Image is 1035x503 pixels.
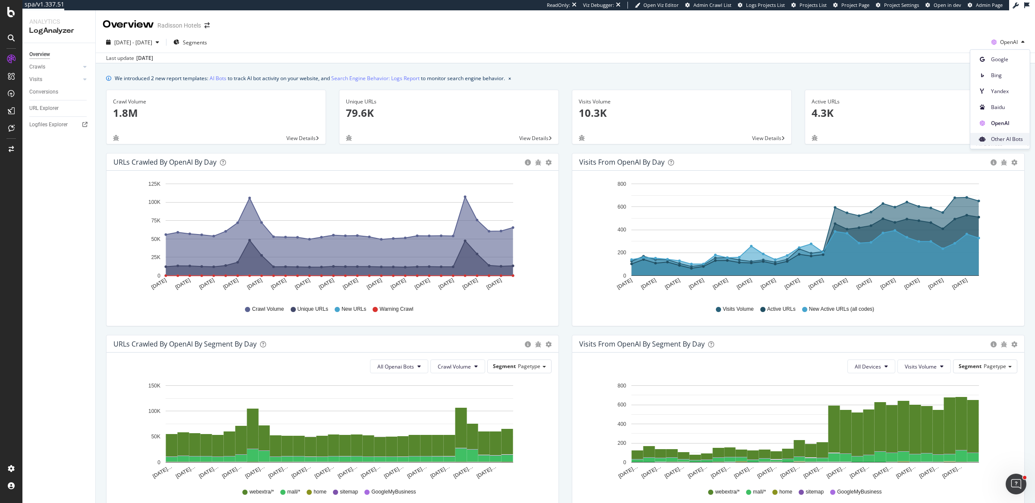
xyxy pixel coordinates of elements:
div: Last update [106,54,153,62]
text: [DATE] [486,277,503,291]
text: 200 [618,250,626,256]
span: View Details [519,134,549,142]
div: bug [579,135,585,141]
span: [DATE] - [DATE] [114,39,152,46]
div: Active URLs [812,98,1018,106]
svg: A chart. [579,178,1013,297]
span: OpenAI [991,119,1023,127]
a: Crawls [29,62,81,72]
text: 150K [148,383,160,389]
span: Projects List [800,2,827,8]
span: View Details [286,134,316,142]
div: bug [113,135,119,141]
div: Viz Debugger: [583,2,614,9]
text: [DATE] [664,277,681,291]
span: Pagetype [984,362,1006,370]
svg: A chart. [113,380,548,480]
button: All Devices [847,359,895,373]
div: arrow-right-arrow-left [204,22,210,28]
a: Conversions [29,87,89,97]
span: Segment [959,362,982,370]
span: Yandex [991,87,1023,95]
span: sitemap [340,488,358,496]
div: URLs Crawled by OpenAI By Segment By Day [113,340,257,348]
text: 0 [157,459,160,466]
text: 400 [618,227,626,233]
div: circle-info [525,341,531,347]
div: Crawls [29,62,45,72]
text: [DATE] [856,277,873,291]
button: Visits Volume [897,359,951,373]
div: Unique URLs [346,98,552,106]
span: webextra/* [249,488,274,496]
div: We introduced 2 new report templates: to track AI bot activity on your website, and to monitor se... [115,74,505,83]
text: 200 [618,440,626,446]
button: OpenAI [988,35,1028,49]
div: URLs Crawled by OpenAI by day [113,158,216,166]
span: mall/* [753,488,766,496]
p: 79.6K [346,106,552,120]
button: Segments [170,35,210,49]
a: Logs Projects List [738,2,785,9]
text: [DATE] [174,277,191,291]
button: [DATE] - [DATE] [103,35,163,49]
span: Open Viz Editor [643,2,679,8]
text: 100K [148,200,160,206]
text: 0 [623,459,626,466]
text: 50K [151,434,160,440]
text: [DATE] [270,277,287,291]
span: Visits Volume [905,363,937,370]
iframe: Intercom live chat [1006,474,1026,494]
text: 600 [618,204,626,210]
span: New Active URLs (all codes) [809,306,874,313]
span: New URLs [342,306,366,313]
text: 800 [618,383,626,389]
text: 100K [148,408,160,414]
text: [DATE] [342,277,359,291]
a: Logfiles Explorer [29,120,89,129]
span: Logs Projects List [746,2,785,8]
div: LogAnalyzer [29,26,88,36]
text: [DATE] [318,277,335,291]
a: Open Viz Editor [635,2,679,9]
text: [DATE] [461,277,479,291]
div: gear [546,341,552,347]
div: gear [1011,159,1017,166]
div: Conversions [29,87,58,97]
text: [DATE] [366,277,383,291]
text: [DATE] [246,277,263,291]
a: Visits [29,75,81,84]
span: Crawl Volume [438,363,471,370]
a: Project Page [833,2,869,9]
div: URL Explorer [29,104,59,113]
span: Bing [991,72,1023,79]
span: View Details [752,134,781,142]
span: Active URLs [767,306,796,313]
text: [DATE] [712,277,729,291]
a: AI Bots [210,74,226,83]
text: 600 [618,402,626,408]
span: webextra/* [715,488,740,496]
text: 0 [157,273,160,279]
text: 125K [148,181,160,187]
text: [DATE] [951,277,969,291]
span: sitemap [806,488,824,496]
text: 400 [618,421,626,427]
a: Projects List [791,2,827,9]
div: circle-info [525,159,531,166]
div: circle-info [991,341,997,347]
div: ReadOnly: [547,2,570,9]
div: Overview [103,17,154,32]
text: [DATE] [831,277,849,291]
text: [DATE] [616,277,633,291]
text: [DATE] [198,277,215,291]
span: Pagetype [518,362,540,370]
button: close banner [506,72,513,84]
text: [DATE] [438,277,455,291]
div: A chart. [579,380,1013,480]
svg: A chart. [113,178,548,297]
div: Visits from OpenAI By Segment By Day [579,340,705,348]
a: Admin Crawl List [685,2,731,9]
